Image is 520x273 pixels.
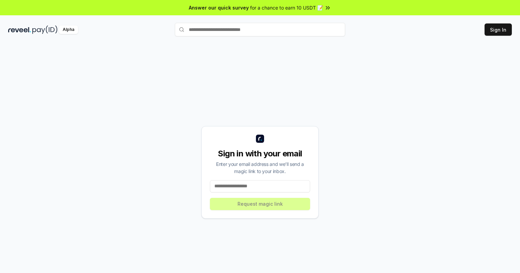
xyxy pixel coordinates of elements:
img: logo_small [256,135,264,143]
span: Answer our quick survey [189,4,249,11]
button: Sign In [485,23,512,36]
img: pay_id [32,25,58,34]
div: Sign in with your email [210,148,310,159]
div: Alpha [59,25,78,34]
span: for a chance to earn 10 USDT 📝 [250,4,323,11]
img: reveel_dark [8,25,31,34]
div: Enter your email address and we’ll send a magic link to your inbox. [210,160,310,175]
